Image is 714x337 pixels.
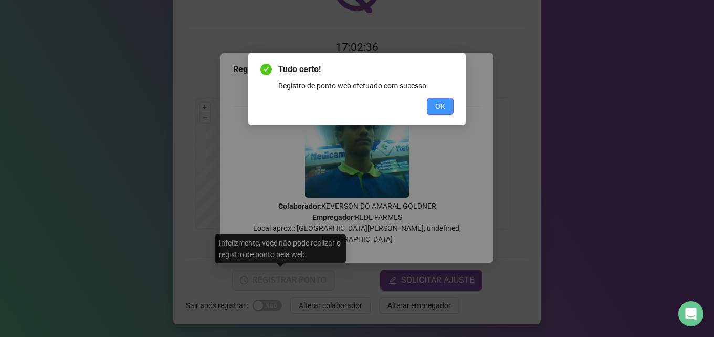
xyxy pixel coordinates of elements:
[427,98,454,115] button: OK
[278,63,454,76] span: Tudo certo!
[260,64,272,75] span: check-circle
[278,80,454,91] div: Registro de ponto web efetuado com sucesso.
[435,100,445,112] span: OK
[678,301,703,326] div: Open Intercom Messenger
